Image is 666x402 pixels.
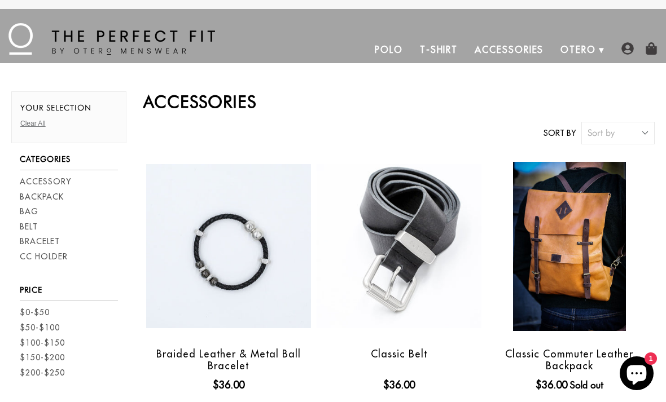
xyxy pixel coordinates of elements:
[20,236,60,248] a: Bracelet
[366,36,411,63] a: Polo
[143,91,655,112] h2: Accessories
[20,221,38,233] a: Belt
[213,377,244,392] ins: $36.00
[645,42,658,55] img: shopping-bag-icon.png
[20,307,50,319] a: $0-$50
[411,36,466,63] a: T-Shirt
[536,377,567,392] ins: $36.00
[616,356,657,393] inbox-online-store-chat: Shopify online store chat
[505,347,633,373] a: Classic Commuter Leather Backpack
[156,347,301,373] a: Braided Leather & Metal Ball Bracelet
[20,352,65,364] a: $150-$200
[371,347,427,360] a: Classic Belt
[20,206,38,218] a: Bag
[621,42,634,55] img: user-account-icon.png
[20,285,118,301] h3: Price
[20,120,46,127] a: Clear All
[513,162,626,331] img: leather backpack
[8,23,215,55] img: The Perfect Fit - by Otero Menswear - Logo
[544,127,576,139] label: Sort by
[20,154,118,170] h3: Categories
[20,103,117,118] h2: Your selection
[20,322,60,334] a: $50-$100
[570,379,603,391] span: Sold out
[317,164,481,329] img: otero menswear classic black leather belt
[552,36,604,63] a: Otero
[20,367,65,379] a: $200-$250
[20,191,64,203] a: Backpack
[487,162,652,331] a: leather backpack
[20,176,71,188] a: Accessory
[20,337,65,349] a: $100-$150
[383,377,415,392] ins: $36.00
[146,164,311,329] img: black braided leather bracelet
[20,251,68,263] a: CC Holder
[466,36,552,63] a: Accessories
